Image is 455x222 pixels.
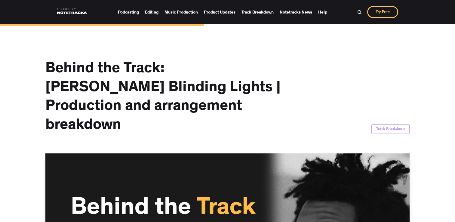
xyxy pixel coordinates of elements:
img: Search Bar [357,10,362,14]
div: Track Breakdown [376,126,405,132]
a: Track Breakdown [241,8,274,17]
a: Track Breakdown [371,124,410,134]
a: Podcasting [118,8,139,17]
a: Product Updates [204,8,235,17]
a: Notetracks News [280,8,312,17]
h1: Behind the Track: [PERSON_NAME] Blinding Lights | Production and arrangement breakdown [45,60,286,135]
a: Music Production [164,8,198,17]
a: Try Free [367,6,398,18]
a: Editing [145,8,158,17]
a: Help [318,8,327,17]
